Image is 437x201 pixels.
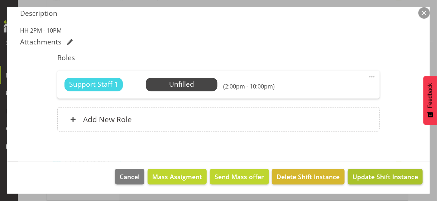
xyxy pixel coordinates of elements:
[215,172,264,181] span: Send Mass offer
[272,169,344,185] button: Delete Shift Instance
[148,169,207,185] button: Mass Assigment
[277,172,340,181] span: Delete Shift Instance
[20,26,417,35] p: HH 2PM - 10PM
[69,79,118,90] span: Support Staff 1
[210,169,269,185] button: Send Mass offer
[57,53,379,62] h5: Roles
[152,172,202,181] span: Mass Assigment
[20,38,61,46] h5: Attachments
[115,169,144,185] button: Cancel
[223,83,275,90] h6: (2:00pm - 10:00pm)
[352,172,418,181] span: Update Shift Instance
[348,169,423,185] button: Update Shift Instance
[423,76,437,125] button: Feedback - Show survey
[83,115,132,124] h6: Add New Role
[120,172,140,181] span: Cancel
[20,9,417,18] h5: Description
[169,79,194,89] span: Unfilled
[427,83,433,108] span: Feedback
